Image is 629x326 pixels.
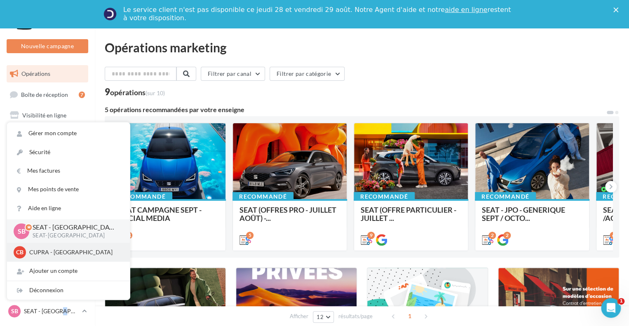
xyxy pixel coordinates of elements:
div: Ajouter un compte [7,262,130,280]
span: 1 [618,298,624,305]
div: Fermer [613,7,622,12]
div: Recommandé [354,192,415,201]
span: résultats/page [338,312,373,320]
span: SEAT (OFFRES PRO - JUILLET AOÛT) -... [239,205,336,223]
button: 12 [313,311,334,323]
div: 2 [488,232,496,239]
div: opérations [110,89,165,96]
span: SB [18,226,26,236]
p: SEAT-[GEOGRAPHIC_DATA] [33,232,117,239]
span: SEAT CAMPAGNE SEPT - SOCIAL MEDIA [118,205,202,223]
div: Opérations marketing [105,41,619,54]
iframe: Intercom live chat [601,298,621,318]
a: Mes factures [7,162,130,180]
span: SB [11,307,18,315]
button: Filtrer par catégorie [270,67,345,81]
p: SEAT - [GEOGRAPHIC_DATA] [24,307,79,315]
span: (sur 10) [146,89,165,96]
button: Filtrer par canal [201,67,265,81]
span: Boîte de réception [21,91,68,98]
a: Contacts [5,148,90,165]
span: Visibilité en ligne [22,112,66,119]
span: SEAT - JPO - GENERIQUE SEPT / OCTO... [482,205,565,223]
a: Sécurité [7,143,130,162]
div: Le service client n'est pas disponible ce jeudi 28 et vendredi 29 août. Notre Agent d'aide et not... [123,6,512,22]
a: aide en ligne [445,6,487,14]
div: 5 [246,232,253,239]
div: 6 [610,232,617,239]
div: 2 [503,232,511,239]
a: Mes points de vente [7,180,130,199]
a: Campagnes DataOnDemand [5,237,90,261]
div: Recommandé [232,192,293,201]
p: SEAT - [GEOGRAPHIC_DATA] [33,223,117,232]
span: Opérations [21,70,50,77]
img: Profile image for Service-Client [103,7,117,21]
p: CUPRA - [GEOGRAPHIC_DATA] [29,248,120,256]
a: Opérations [5,65,90,82]
a: Campagnes [5,127,90,145]
div: Déconnexion [7,281,130,300]
button: Nouvelle campagne [7,39,88,53]
div: 7 [79,91,85,98]
span: Afficher [290,312,308,320]
a: Aide en ligne [7,199,130,218]
span: CB [16,248,23,256]
span: SEAT (OFFRE PARTICULIER - JUILLET ... [361,205,456,223]
div: 9 [367,232,375,239]
a: Gérer mon compte [7,124,130,143]
div: Recommandé [475,192,536,201]
a: Calendrier [5,189,90,206]
a: Visibilité en ligne [5,107,90,124]
a: Médiathèque [5,168,90,185]
span: 1 [403,310,416,323]
div: Recommandé [111,192,172,201]
div: 9 [105,87,165,96]
a: Boîte de réception7 [5,86,90,103]
div: 5 opérations recommandées par votre enseigne [105,106,606,113]
a: PLV et print personnalisable [5,209,90,234]
span: 12 [317,314,324,320]
a: SB SEAT - [GEOGRAPHIC_DATA] [7,303,88,319]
